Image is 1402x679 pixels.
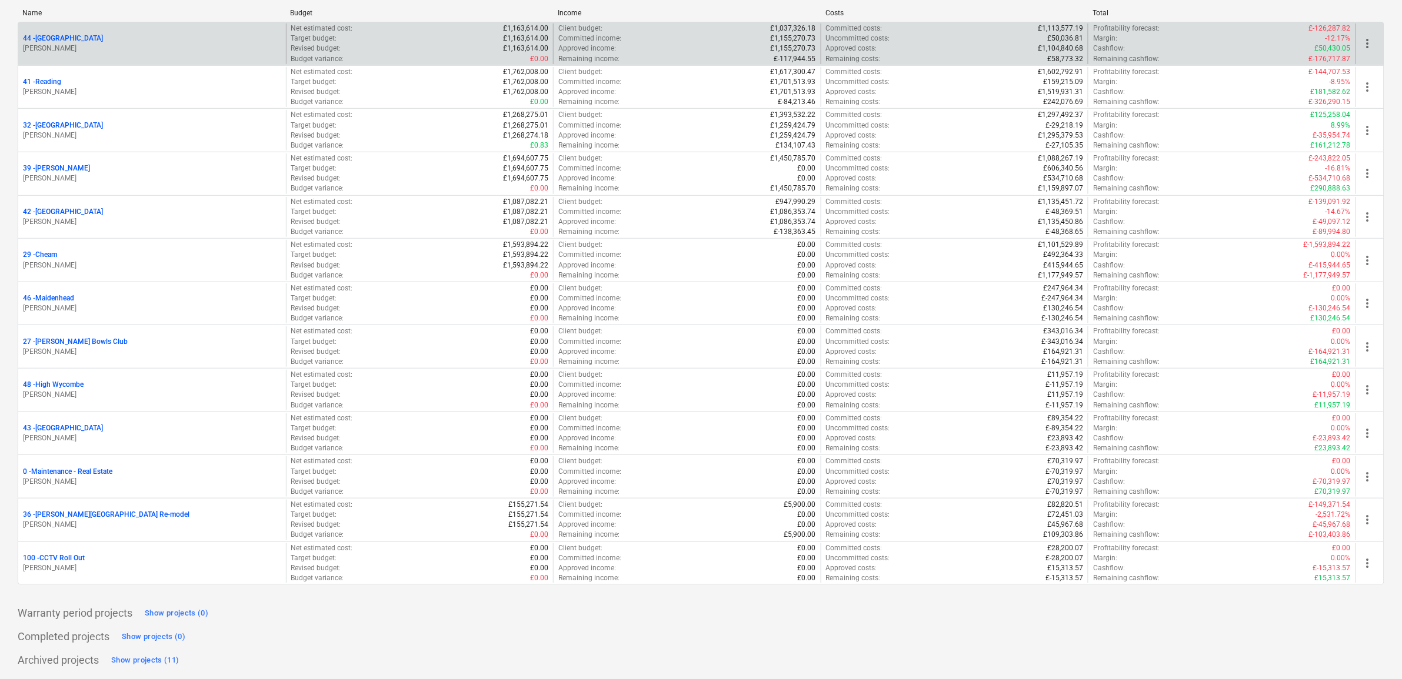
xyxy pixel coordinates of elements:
p: Remaining income : [558,141,620,150]
button: Show projects (11) [108,651,182,670]
p: Net estimated cost : [291,240,353,250]
p: Committed costs : [826,197,883,207]
p: Remaining cashflow : [1093,183,1160,193]
p: £0.00 [530,227,548,237]
p: £0.00 [530,183,548,193]
span: more_vert [1361,296,1375,310]
p: £1,694,607.75 [503,163,548,173]
p: Profitability forecast : [1093,67,1160,77]
p: -16.81% [1326,163,1351,173]
div: Total [1093,9,1351,17]
span: more_vert [1361,123,1375,138]
p: £0.00 [530,270,548,280]
p: £242,076.69 [1043,97,1083,107]
span: more_vert [1361,470,1375,484]
p: Remaining costs : [826,270,881,280]
p: £0.00 [530,313,548,323]
p: Net estimated cost : [291,67,353,77]
p: Cashflow : [1093,217,1125,227]
p: £0.00 [798,313,816,323]
p: Uncommitted costs : [826,77,890,87]
p: £1,762,008.00 [503,87,548,97]
p: £0.00 [798,283,816,293]
p: Committed costs : [826,283,883,293]
p: Committed costs : [826,24,883,34]
p: Profitability forecast : [1093,240,1160,250]
p: £1,450,785.70 [771,153,816,163]
p: £58,773.32 [1047,54,1083,64]
p: Margin : [1093,163,1117,173]
p: £1,602,792.91 [1038,67,1083,77]
p: £415,944.65 [1043,260,1083,270]
p: [PERSON_NAME] [23,347,281,357]
p: £50,430.05 [1315,44,1351,53]
p: [PERSON_NAME] [23,260,281,270]
p: Revised budget : [291,44,341,53]
p: £-35,954.74 [1313,131,1351,141]
p: £-117,944.55 [774,54,816,64]
p: Approved income : [558,260,616,270]
p: Remaining cashflow : [1093,313,1160,323]
p: Remaining income : [558,313,620,323]
p: £0.00 [798,337,816,347]
p: Uncommitted costs : [826,207,890,217]
p: Margin : [1093,77,1117,87]
p: £130,246.54 [1043,303,1083,313]
p: £492,364.33 [1043,250,1083,260]
p: £0.00 [530,54,548,64]
p: Approved income : [558,131,616,141]
p: £1,135,451.72 [1038,197,1083,207]
p: £-126,287.82 [1309,24,1351,34]
p: Target budget : [291,77,337,87]
p: Remaining cashflow : [1093,270,1160,280]
div: 48 -High Wycombe[PERSON_NAME] [23,380,281,400]
p: £0.00 [530,293,548,303]
p: Client budget : [558,153,602,163]
p: Remaining costs : [826,183,881,193]
p: Committed income : [558,77,621,87]
p: £1,268,275.01 [503,110,548,120]
p: £1,087,082.21 [503,217,548,227]
p: £0.00 [798,270,816,280]
span: more_vert [1361,166,1375,180]
p: Cashflow : [1093,260,1125,270]
p: 43 - [GEOGRAPHIC_DATA] [23,423,103,433]
p: £0.00 [1333,283,1351,293]
p: £1,694,607.75 [503,173,548,183]
p: Approved costs : [826,44,877,53]
p: 39 - [PERSON_NAME] [23,163,90,173]
p: £1,113,577.19 [1038,24,1083,34]
p: Approved costs : [826,131,877,141]
p: £-138,363.45 [774,227,816,237]
p: Remaining costs : [826,54,881,64]
p: [PERSON_NAME] [23,563,281,573]
p: £0.00 [530,303,548,313]
p: Committed costs : [826,153,883,163]
p: £-48,368.65 [1045,227,1083,237]
p: £1,101,529.89 [1038,240,1083,250]
p: £-29,218.19 [1045,121,1083,131]
p: 100 - CCTV Roll Out [23,553,85,563]
div: 36 -[PERSON_NAME][GEOGRAPHIC_DATA] Re-model[PERSON_NAME] [23,510,281,530]
p: £-243,822.05 [1309,153,1351,163]
p: Committed income : [558,250,621,260]
p: Revised budget : [291,173,341,183]
p: £0.83 [530,141,548,150]
span: more_vert [1361,556,1375,570]
p: £1,159,897.07 [1038,183,1083,193]
p: Profitability forecast : [1093,283,1160,293]
p: Committed income : [558,34,621,44]
span: more_vert [1361,36,1375,51]
p: £1,393,532.22 [771,110,816,120]
p: £1,450,785.70 [771,183,816,193]
div: 46 -Maidenhead[PERSON_NAME] [23,293,281,313]
p: £1,295,379.53 [1038,131,1083,141]
p: £130,246.54 [1311,313,1351,323]
p: Client budget : [558,283,602,293]
div: 44 -[GEOGRAPHIC_DATA][PERSON_NAME] [23,34,281,53]
p: Profitability forecast : [1093,326,1160,336]
p: £1,087,082.21 [503,207,548,217]
p: Net estimated cost : [291,283,353,293]
div: 29 -Cheam[PERSON_NAME] [23,250,281,270]
p: Budget variance : [291,54,344,64]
